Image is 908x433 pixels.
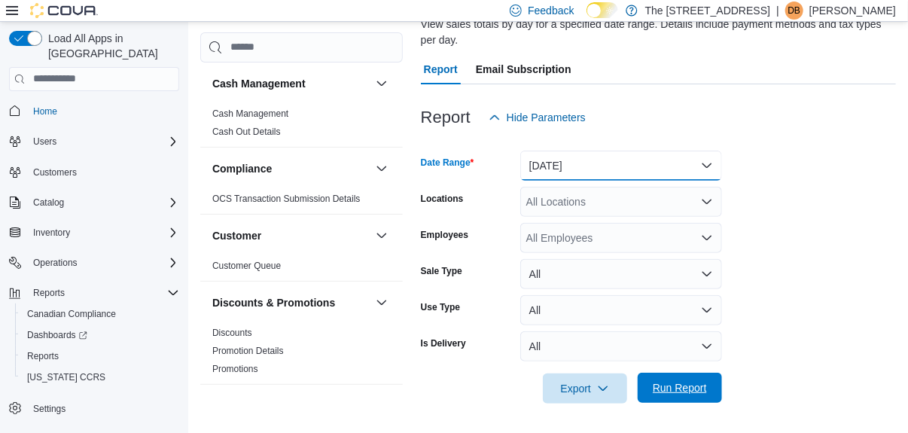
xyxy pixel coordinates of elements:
[212,363,258,374] a: Promotions
[373,74,391,92] button: Cash Management
[27,102,179,120] span: Home
[212,327,252,337] a: Discounts
[21,305,122,323] a: Canadian Compliance
[212,75,370,90] button: Cash Management
[27,133,179,151] span: Users
[200,323,403,383] div: Discounts & Promotions
[3,222,185,243] button: Inventory
[701,232,713,244] button: Open list of options
[638,373,722,403] button: Run Report
[3,100,185,122] button: Home
[552,374,618,404] span: Export
[21,368,179,386] span: Washington CCRS
[212,193,361,203] a: OCS Transaction Submission Details
[33,166,77,178] span: Customers
[212,227,261,242] h3: Customer
[212,160,272,175] h3: Compliance
[27,163,179,181] span: Customers
[373,293,391,311] button: Discounts & Promotions
[27,284,71,302] button: Reports
[421,193,464,205] label: Locations
[15,325,185,346] a: Dashboards
[212,108,288,118] a: Cash Management
[27,224,76,242] button: Inventory
[3,161,185,183] button: Customers
[21,305,179,323] span: Canadian Compliance
[543,374,627,404] button: Export
[21,326,179,344] span: Dashboards
[421,157,474,169] label: Date Range
[212,345,284,355] a: Promotion Details
[27,254,84,272] button: Operations
[27,194,70,212] button: Catalog
[30,3,98,18] img: Cova
[788,2,801,20] span: DB
[21,347,179,365] span: Reports
[33,227,70,239] span: Inventory
[27,224,179,242] span: Inventory
[645,2,771,20] p: The [STREET_ADDRESS]
[33,105,57,117] span: Home
[200,256,403,280] div: Customer
[520,295,722,325] button: All
[212,326,252,338] span: Discounts
[212,107,288,119] span: Cash Management
[212,260,281,270] a: Customer Queue
[212,75,306,90] h3: Cash Management
[520,259,722,289] button: All
[424,54,458,84] span: Report
[212,294,370,310] button: Discounts & Promotions
[33,197,64,209] span: Catalog
[27,400,72,418] a: Settings
[3,282,185,303] button: Reports
[33,136,56,148] span: Users
[421,229,468,241] label: Employees
[373,159,391,177] button: Compliance
[587,18,587,19] span: Dark Mode
[27,371,105,383] span: [US_STATE] CCRS
[421,337,466,349] label: Is Delivery
[3,252,185,273] button: Operations
[15,346,185,367] button: Reports
[507,110,586,125] span: Hide Parameters
[27,133,62,151] button: Users
[27,308,116,320] span: Canadian Compliance
[27,284,179,302] span: Reports
[33,287,65,299] span: Reports
[21,368,111,386] a: [US_STATE] CCRS
[476,54,571,84] span: Email Subscription
[373,226,391,244] button: Customer
[212,259,281,271] span: Customer Queue
[212,294,335,310] h3: Discounts & Promotions
[212,192,361,204] span: OCS Transaction Submission Details
[421,301,460,313] label: Use Type
[27,102,63,120] a: Home
[483,102,592,133] button: Hide Parameters
[27,163,83,181] a: Customers
[200,104,403,146] div: Cash Management
[33,257,78,269] span: Operations
[421,17,888,48] div: View sales totals by day for a specified date range. Details include payment methods and tax type...
[200,189,403,213] div: Compliance
[776,2,779,20] p: |
[421,108,471,127] h3: Report
[212,362,258,374] span: Promotions
[212,160,370,175] button: Compliance
[15,303,185,325] button: Canadian Compliance
[21,347,65,365] a: Reports
[212,344,284,356] span: Promotion Details
[520,331,722,361] button: All
[3,192,185,213] button: Catalog
[21,326,93,344] a: Dashboards
[212,126,281,136] a: Cash Out Details
[653,380,707,395] span: Run Report
[785,2,803,20] div: Daniel Battiston
[701,196,713,208] button: Open list of options
[528,3,574,18] span: Feedback
[212,227,370,242] button: Customer
[27,194,179,212] span: Catalog
[27,350,59,362] span: Reports
[212,125,281,137] span: Cash Out Details
[421,265,462,277] label: Sale Type
[42,31,179,61] span: Load All Apps in [GEOGRAPHIC_DATA]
